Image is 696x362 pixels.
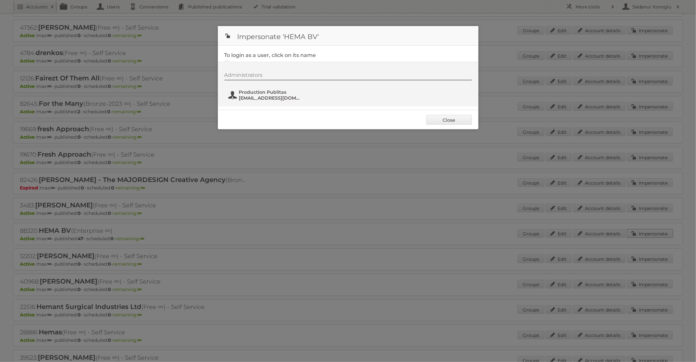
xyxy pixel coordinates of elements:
button: Production Publitas [EMAIL_ADDRESS][DOMAIN_NAME] [228,89,304,102]
div: Administrators [224,72,472,80]
span: Production Publitas [239,89,302,95]
a: Close [426,115,472,125]
h1: Impersonate 'HEMA BV' [218,26,478,46]
legend: To login as a user, click on its name [224,52,316,58]
span: [EMAIL_ADDRESS][DOMAIN_NAME] [239,95,302,101]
